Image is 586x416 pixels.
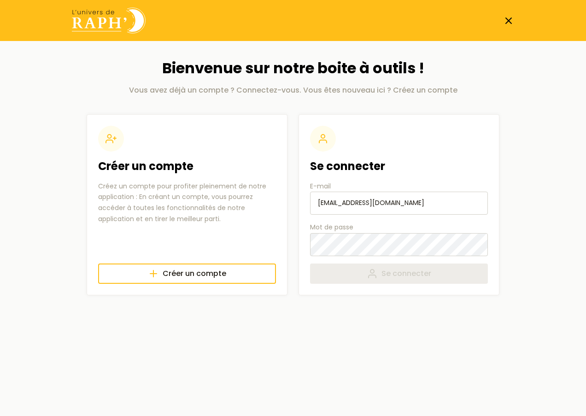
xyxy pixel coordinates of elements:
span: Créer un compte [163,268,226,279]
h2: Se connecter [310,159,488,174]
input: Mot de passe [310,233,488,256]
img: Univers de Raph logo [72,7,146,34]
a: Fermer la page [503,15,514,26]
h1: Bienvenue sur notre boite à outils ! [87,59,499,77]
button: Se connecter [310,264,488,284]
label: Mot de passe [310,222,488,256]
p: Créez un compte pour profiter pleinement de notre application : En créant un compte, vous pourrez... [98,181,276,225]
label: E-mail [310,181,488,215]
h2: Créer un compte [98,159,276,174]
span: Se connecter [381,268,431,279]
a: Créer un compte [98,264,276,284]
input: E-mail [310,192,488,215]
p: Vous avez déjà un compte ? Connectez-vous. Vous êtes nouveau ici ? Créez un compte [87,85,499,96]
